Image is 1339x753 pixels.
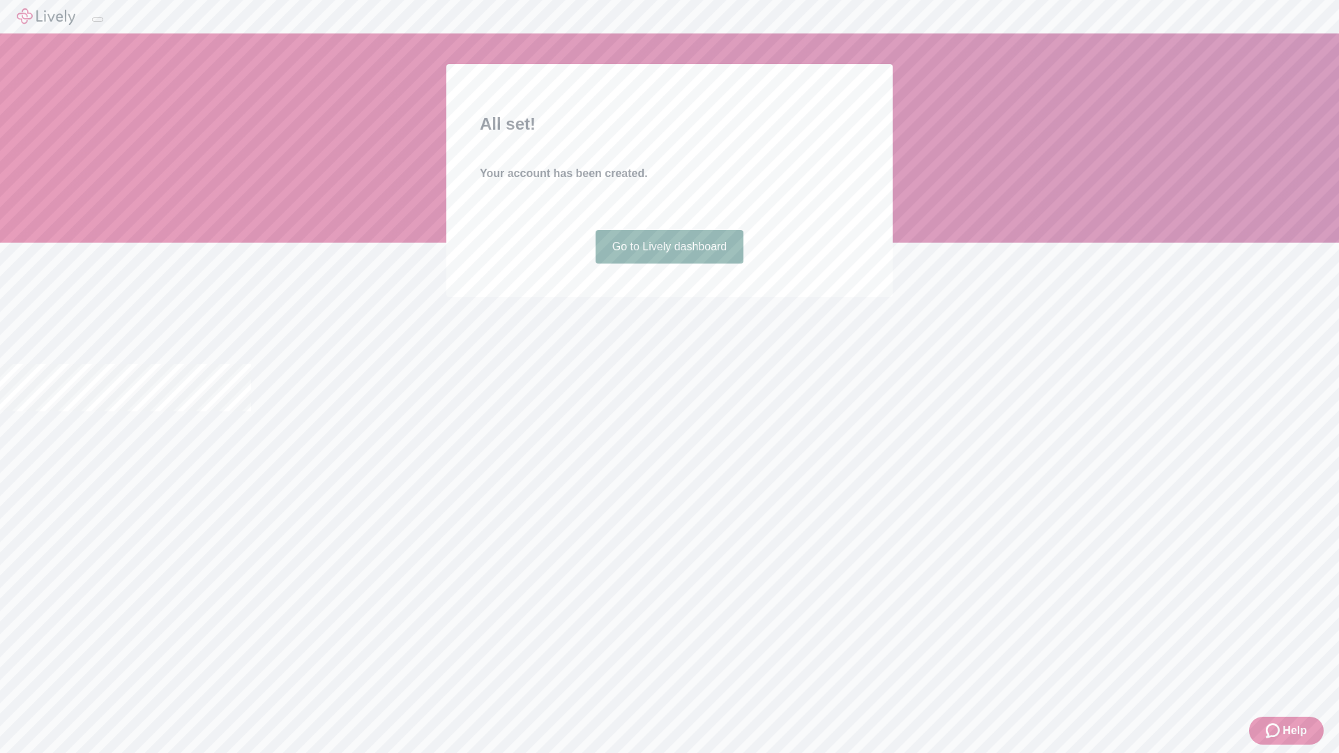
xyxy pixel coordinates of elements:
[17,8,75,25] img: Lively
[596,230,744,264] a: Go to Lively dashboard
[480,112,859,137] h2: All set!
[1283,722,1307,739] span: Help
[1266,722,1283,739] svg: Zendesk support icon
[480,165,859,182] h4: Your account has been created.
[1249,717,1324,745] button: Zendesk support iconHelp
[92,17,103,22] button: Log out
